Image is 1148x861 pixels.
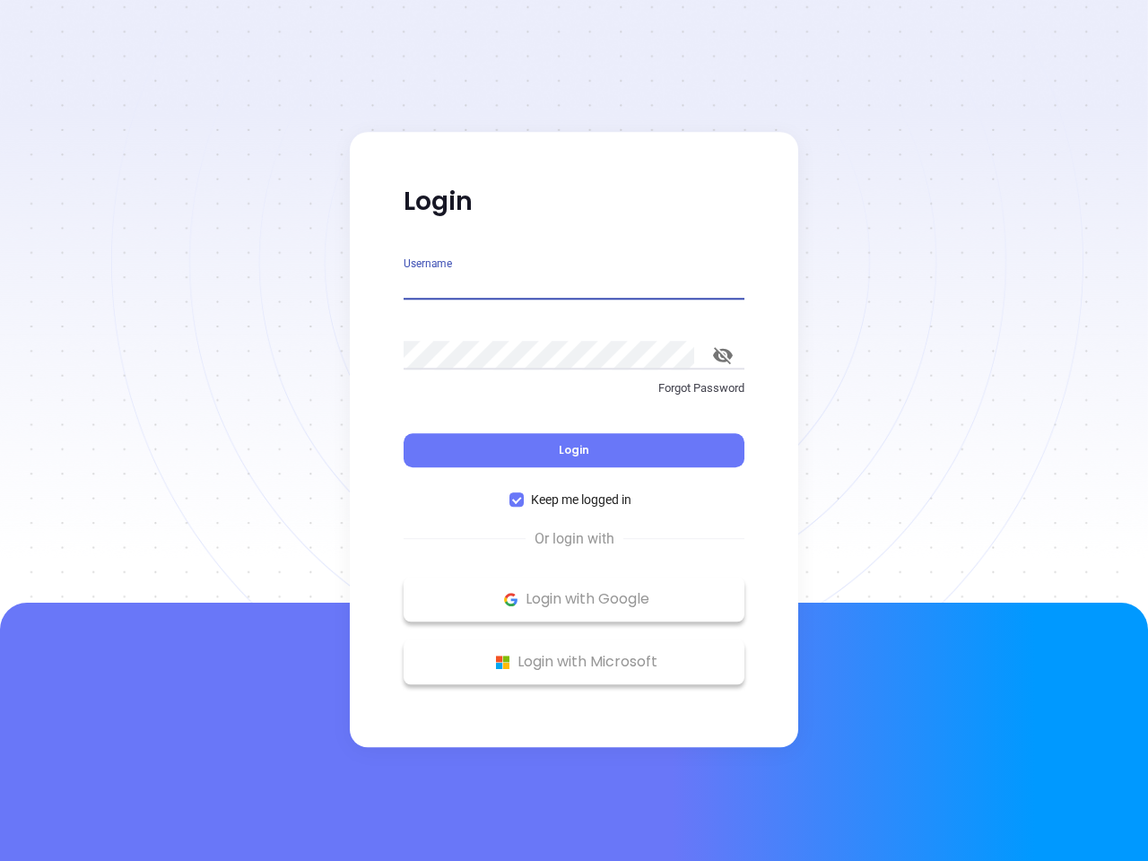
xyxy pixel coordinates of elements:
[500,588,522,611] img: Google Logo
[526,528,623,550] span: Or login with
[404,379,744,397] p: Forgot Password
[404,379,744,412] a: Forgot Password
[404,433,744,467] button: Login
[404,258,452,269] label: Username
[559,442,589,457] span: Login
[413,586,735,613] p: Login with Google
[491,651,514,674] img: Microsoft Logo
[404,639,744,684] button: Microsoft Logo Login with Microsoft
[701,334,744,377] button: toggle password visibility
[404,577,744,622] button: Google Logo Login with Google
[404,186,744,218] p: Login
[413,648,735,675] p: Login with Microsoft
[524,490,639,509] span: Keep me logged in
